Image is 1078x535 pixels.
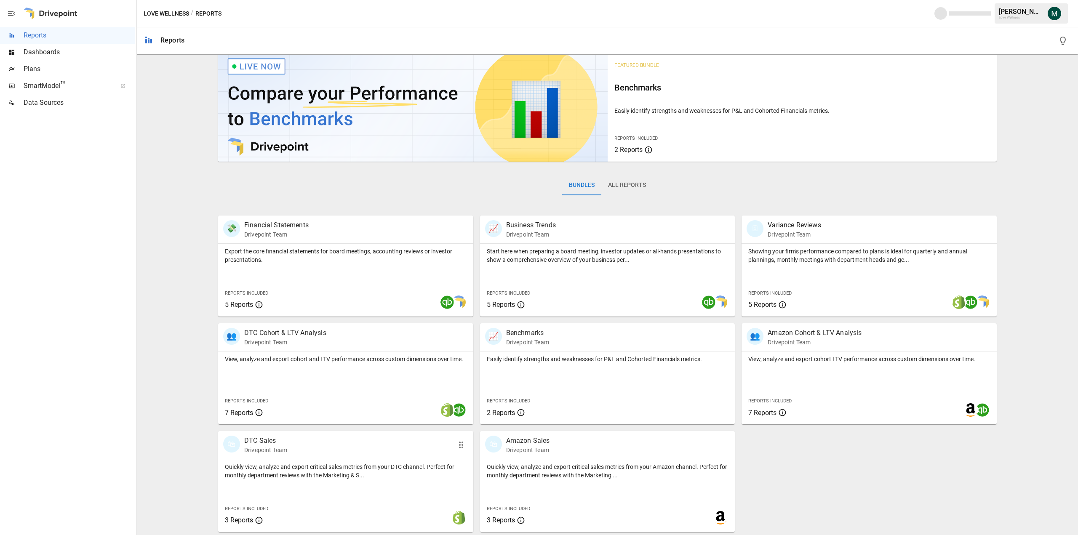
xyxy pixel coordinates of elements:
[506,446,550,454] p: Drivepoint Team
[191,8,194,19] div: /
[244,338,326,346] p: Drivepoint Team
[244,436,287,446] p: DTC Sales
[223,436,240,452] div: 🛍
[748,355,990,363] p: View, analyze and export cohort LTV performance across custom dimensions over time.
[614,106,990,115] p: Easily identify strengths and weaknesses for P&L and Cohorted Financials metrics.
[225,301,253,309] span: 5 Reports
[487,506,530,511] span: Reports Included
[952,295,966,309] img: shopify
[748,398,792,404] span: Reports Included
[487,409,515,417] span: 2 Reports
[452,403,466,417] img: quickbooks
[223,220,240,237] div: 💸
[225,409,253,417] span: 7 Reports
[487,463,728,479] p: Quickly view, analyze and export critical sales metrics from your Amazon channel. Perfect for mon...
[244,230,309,239] p: Drivepoint Team
[999,16,1043,19] div: Love Wellness
[976,295,989,309] img: smart model
[506,436,550,446] p: Amazon Sales
[225,290,268,296] span: Reports Included
[225,355,467,363] p: View, analyze and export cohort and LTV performance across custom dimensions over time.
[223,328,240,345] div: 👥
[747,328,763,345] div: 👥
[487,290,530,296] span: Reports Included
[614,146,643,154] span: 2 Reports
[485,436,502,452] div: 🛍
[487,301,515,309] span: 5 Reports
[244,328,326,338] p: DTC Cohort & LTV Analysis
[964,403,977,417] img: amazon
[225,516,253,524] span: 3 Reports
[506,338,549,346] p: Drivepoint Team
[225,506,268,511] span: Reports Included
[506,220,556,230] p: Business Trends
[601,175,653,195] button: All Reports
[768,230,821,239] p: Drivepoint Team
[562,175,601,195] button: Bundles
[218,52,608,162] img: video thumbnail
[768,220,821,230] p: Variance Reviews
[506,230,556,239] p: Drivepoint Team
[748,247,990,264] p: Showing your firm's performance compared to plans is ideal for quarterly and annual plannings, mo...
[487,355,728,363] p: Easily identify strengths and weaknesses for P&L and Cohorted Financials metrics.
[714,295,727,309] img: smart model
[506,328,549,338] p: Benchmarks
[748,290,792,296] span: Reports Included
[24,47,135,57] span: Dashboards
[768,328,862,338] p: Amazon Cohort & LTV Analysis
[24,98,135,108] span: Data Sources
[747,220,763,237] div: 🗓
[768,338,862,346] p: Drivepoint Team
[24,30,135,40] span: Reports
[440,295,454,309] img: quickbooks
[748,409,776,417] span: 7 Reports
[614,62,659,68] span: Featured Bundle
[144,8,189,19] button: Love Wellness
[1043,2,1066,25] button: Michael Cormack
[225,247,467,264] p: Export the core financial statements for board meetings, accounting reviews or investor presentat...
[24,64,135,74] span: Plans
[702,295,715,309] img: quickbooks
[976,403,989,417] img: quickbooks
[244,446,287,454] p: Drivepoint Team
[487,516,515,524] span: 3 Reports
[244,220,309,230] p: Financial Statements
[485,328,502,345] div: 📈
[24,81,111,91] span: SmartModel
[748,301,776,309] span: 5 Reports
[614,136,658,141] span: Reports Included
[614,81,990,94] h6: Benchmarks
[440,403,454,417] img: shopify
[452,295,466,309] img: smart model
[1048,7,1061,20] img: Michael Cormack
[485,220,502,237] div: 📈
[160,36,184,44] div: Reports
[714,511,727,524] img: amazon
[999,8,1043,16] div: [PERSON_NAME]
[487,247,728,264] p: Start here when preparing a board meeting, investor updates or all-hands presentations to show a ...
[964,295,977,309] img: quickbooks
[487,398,530,404] span: Reports Included
[225,463,467,479] p: Quickly view, analyze and export critical sales metrics from your DTC channel. Perfect for monthl...
[60,80,66,90] span: ™
[225,398,268,404] span: Reports Included
[452,511,466,524] img: shopify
